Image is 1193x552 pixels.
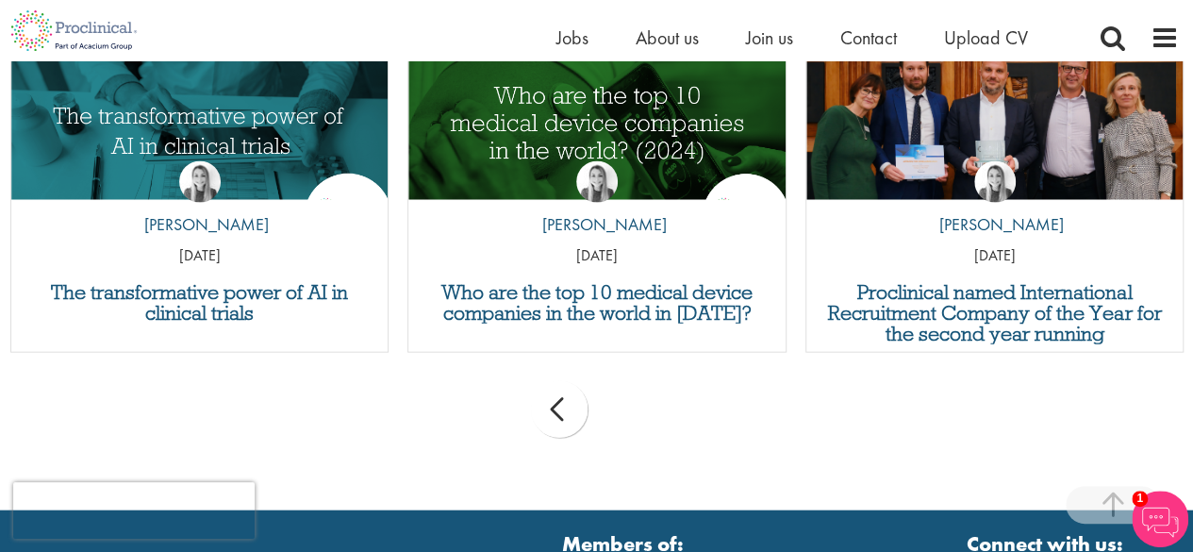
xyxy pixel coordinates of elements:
a: Jobs [556,25,588,50]
p: [DATE] [11,245,389,267]
img: Proclinical receives APSCo International Recruitment Company of the Year award [806,33,1184,230]
iframe: reCAPTCHA [13,482,255,539]
img: Hannah Burke [576,161,618,203]
p: [DATE] [408,245,786,267]
a: Hannah Burke [PERSON_NAME] [925,161,1064,246]
a: Link to a post [408,33,786,200]
p: [PERSON_NAME] [528,212,667,237]
img: Hannah Burke [179,161,221,203]
p: [DATE] [806,245,1184,267]
img: Top 10 Medical Device Companies 2024 [408,33,786,229]
a: Hannah Burke [PERSON_NAME] [130,161,269,246]
a: Join us [746,25,793,50]
a: About us [636,25,699,50]
p: [PERSON_NAME] [925,212,1064,237]
img: The Transformative Power of AI in Clinical Trials | Proclinical [11,33,389,229]
div: prev [531,381,588,438]
a: Who are the top 10 medical device companies in the world in [DATE]? [418,282,776,324]
a: Link to a post [806,33,1184,200]
p: [PERSON_NAME] [130,212,269,237]
a: Proclinical named International Recruitment Company of the Year for the second year running [816,282,1174,344]
img: Chatbot [1132,491,1188,547]
span: 1 [1132,491,1148,507]
a: Hannah Burke [PERSON_NAME] [528,161,667,246]
img: Hannah Burke [974,161,1016,203]
a: Link to a post [11,33,389,200]
a: The transformative power of AI in clinical trials [21,282,379,324]
a: Upload CV [944,25,1028,50]
a: Contact [840,25,897,50]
